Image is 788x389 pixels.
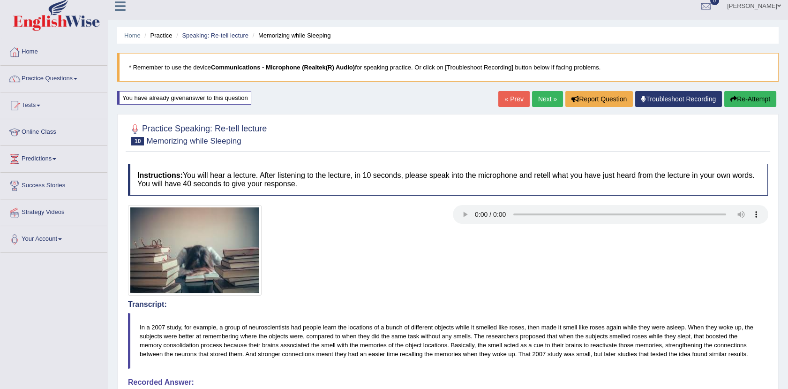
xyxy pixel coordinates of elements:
[565,91,633,107] button: Report Question
[124,32,141,39] a: Home
[211,64,355,71] b: Communications - Microphone (Realtek(R) Audio)
[0,119,107,143] a: Online Class
[146,137,241,145] small: Memorizing while Sleeping
[0,39,107,62] a: Home
[128,300,768,309] h4: Transcript:
[0,66,107,89] a: Practice Questions
[498,91,529,107] a: « Prev
[128,378,768,387] h4: Recorded Answer:
[117,53,779,82] blockquote: * Remember to use the device for speaking practice. Or click on [Troubleshoot Recording] button b...
[0,199,107,223] a: Strategy Videos
[724,91,776,107] button: Re-Attempt
[128,122,267,145] h2: Practice Speaking: Re-tell lecture
[0,173,107,196] a: Success Stories
[532,91,563,107] a: Next »
[117,91,251,105] div: You have already given answer to this question
[182,32,248,39] a: Speaking: Re-tell lecture
[0,226,107,250] a: Your Account
[250,31,331,40] li: Memorizing while Sleeping
[142,31,172,40] li: Practice
[131,137,144,145] span: 10
[128,164,768,195] h4: You will hear a lecture. After listening to the lecture, in 10 seconds, please speak into the mic...
[0,92,107,116] a: Tests
[128,313,768,368] blockquote: In a 2007 study, for example, a group of neuroscientists had people learn the locations of a bunc...
[0,146,107,169] a: Predictions
[635,91,722,107] a: Troubleshoot Recording
[137,171,183,179] b: Instructions:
